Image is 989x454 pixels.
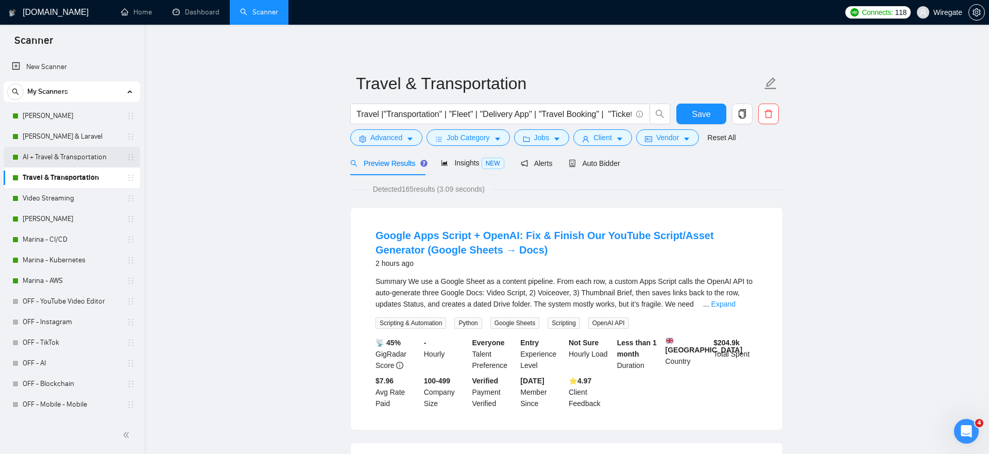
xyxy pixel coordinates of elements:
[895,7,907,18] span: 118
[573,129,632,146] button: userClientcaret-down
[645,135,652,143] span: idcard
[593,132,612,143] span: Client
[23,106,121,126] a: [PERSON_NAME]
[27,81,68,102] span: My Scanners
[23,394,121,415] a: OFF - Mobile - Mobile
[419,159,429,168] div: Tooltip anchor
[569,159,620,167] span: Auto Bidder
[23,312,121,332] a: OFF - Instagram
[441,159,504,167] span: Insights
[424,339,427,347] b: -
[758,104,779,124] button: delete
[23,353,121,374] a: OFF - AI
[427,129,509,146] button: barsJob Categorycaret-down
[23,188,121,209] a: Video Streaming
[472,377,499,385] b: Verified
[588,317,629,329] span: OpenAI API
[617,339,657,358] b: Less than 1 month
[376,377,394,385] b: $7.96
[521,159,553,167] span: Alerts
[482,158,504,169] span: NEW
[127,359,135,367] span: holder
[975,419,983,427] span: 4
[759,109,778,119] span: delete
[376,339,401,347] b: 📡 45%
[548,317,580,329] span: Scripting
[968,8,985,16] a: setting
[23,291,121,312] a: OFF - YouTube Video Editor
[711,300,736,308] a: Expand
[8,88,23,95] span: search
[373,375,422,409] div: Avg Rate Paid
[127,400,135,409] span: holder
[494,135,501,143] span: caret-down
[683,135,690,143] span: caret-down
[615,337,663,371] div: Duration
[376,230,714,256] a: Google Apps Script + OpenAI: Fix & Finish Our YouTube Script/Asset Generator (Google Sheets → Docs)
[703,300,709,308] span: ...
[4,57,140,77] li: New Scanner
[23,374,121,394] a: OFF - Blockchain
[376,276,758,310] div: Summary We use a Google Sheet as a content pipeline. From each row, a custom Apps Script calls th...
[441,159,448,166] span: area-chart
[123,430,133,440] span: double-left
[121,8,152,16] a: homeHome
[23,332,121,353] a: OFF - TikTok
[435,135,442,143] span: bars
[23,250,121,271] a: Marina - Kubernetes
[422,337,470,371] div: Hourly
[376,257,758,270] div: 2 hours ago
[370,132,402,143] span: Advanced
[454,317,482,329] span: Python
[23,415,121,435] a: OFF - Web
[650,109,670,119] span: search
[127,297,135,306] span: holder
[373,337,422,371] div: GigRadar Score
[636,129,699,146] button: idcardVendorcaret-down
[350,129,422,146] button: settingAdvancedcaret-down
[514,129,570,146] button: folderJobscaret-down
[356,108,632,121] input: Search Freelance Jobs...
[376,317,446,329] span: Scripting & Automation
[470,375,519,409] div: Payment Verified
[553,135,560,143] span: caret-down
[127,153,135,161] span: holder
[732,109,752,119] span: copy
[127,215,135,223] span: holder
[707,132,736,143] a: Reset All
[23,167,121,188] a: Travel & Transportation
[656,132,679,143] span: Vendor
[23,229,121,250] a: Marina - CI/CD
[732,104,753,124] button: copy
[520,339,539,347] b: Entry
[7,83,24,100] button: search
[422,375,470,409] div: Company Size
[518,337,567,371] div: Experience Level
[127,194,135,203] span: holder
[470,337,519,371] div: Talent Preference
[663,337,712,371] div: Country
[127,380,135,388] span: holder
[350,160,357,167] span: search
[359,135,366,143] span: setting
[23,209,121,229] a: [PERSON_NAME]
[919,9,927,16] span: user
[23,147,121,167] a: AI + Travel & Transportation
[569,339,599,347] b: Not Sure
[666,337,673,344] img: 🇬🇧
[676,104,726,124] button: Save
[127,112,135,120] span: holder
[127,277,135,285] span: holder
[396,362,403,369] span: info-circle
[850,8,859,16] img: upwork-logo.png
[567,337,615,371] div: Hourly Load
[173,8,219,16] a: dashboardDashboard
[472,339,505,347] b: Everyone
[666,337,743,354] b: [GEOGRAPHIC_DATA]
[127,132,135,141] span: holder
[447,132,489,143] span: Job Category
[12,57,132,77] a: New Scanner
[954,419,979,444] iframe: Intercom live chat
[764,77,777,90] span: edit
[569,160,576,167] span: robot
